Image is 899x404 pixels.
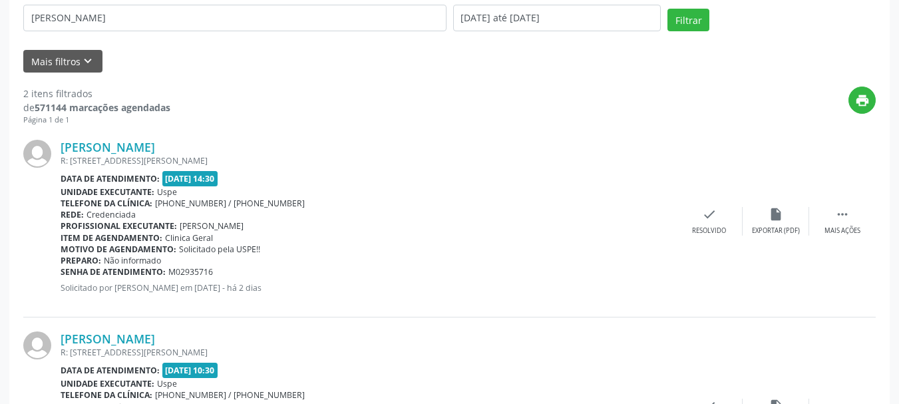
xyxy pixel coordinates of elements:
[61,378,154,389] b: Unidade executante:
[61,173,160,184] b: Data de atendimento:
[162,171,218,186] span: [DATE] 14:30
[168,266,213,278] span: M02935716
[61,198,152,209] b: Telefone da clínica:
[848,87,876,114] button: print
[61,347,676,358] div: R: [STREET_ADDRESS][PERSON_NAME]
[157,378,177,389] span: Uspe
[87,209,136,220] span: Credenciada
[23,5,447,31] input: Nome, código do beneficiário ou CPF
[855,93,870,108] i: print
[61,331,155,346] a: [PERSON_NAME]
[61,155,676,166] div: R: [STREET_ADDRESS][PERSON_NAME]
[667,9,709,31] button: Filtrar
[35,101,170,114] strong: 571144 marcações agendadas
[104,255,161,266] span: Não informado
[61,266,166,278] b: Senha de atendimento:
[61,209,84,220] b: Rede:
[692,226,726,236] div: Resolvido
[155,198,305,209] span: [PHONE_NUMBER] / [PHONE_NUMBER]
[824,226,860,236] div: Mais ações
[61,365,160,376] b: Data de atendimento:
[61,255,101,266] b: Preparo:
[835,207,850,222] i: 
[769,207,783,222] i: insert_drive_file
[752,226,800,236] div: Exportar (PDF)
[23,87,170,101] div: 2 itens filtrados
[180,220,244,232] span: [PERSON_NAME]
[61,220,177,232] b: Profissional executante:
[157,186,177,198] span: Uspe
[61,282,676,294] p: Solicitado por [PERSON_NAME] em [DATE] - há 2 dias
[162,363,218,378] span: [DATE] 10:30
[165,232,213,244] span: Clinica Geral
[453,5,661,31] input: Selecione um intervalo
[61,389,152,401] b: Telefone da clínica:
[61,140,155,154] a: [PERSON_NAME]
[81,54,95,69] i: keyboard_arrow_down
[702,207,717,222] i: check
[155,389,305,401] span: [PHONE_NUMBER] / [PHONE_NUMBER]
[61,244,176,255] b: Motivo de agendamento:
[23,140,51,168] img: img
[179,244,260,255] span: Solicitado pela USPE!!
[23,114,170,126] div: Página 1 de 1
[23,101,170,114] div: de
[61,232,162,244] b: Item de agendamento:
[23,331,51,359] img: img
[23,50,102,73] button: Mais filtroskeyboard_arrow_down
[61,186,154,198] b: Unidade executante:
